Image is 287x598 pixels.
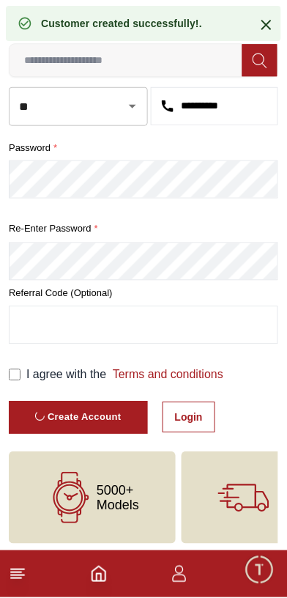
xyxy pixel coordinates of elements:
a: Login [163,402,215,433]
span: 5000+ Models [97,484,139,513]
label: Referral Code (Optional) [9,287,278,301]
div: Chat Widget [244,555,276,587]
a: Home [90,566,108,583]
button: Open [122,96,143,117]
label: I agree with the [26,366,223,384]
label: password [9,141,278,155]
label: Re-enter Password [9,222,278,237]
div: Customer created successfully!. [41,16,202,31]
a: Terms and conditions [106,369,223,381]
